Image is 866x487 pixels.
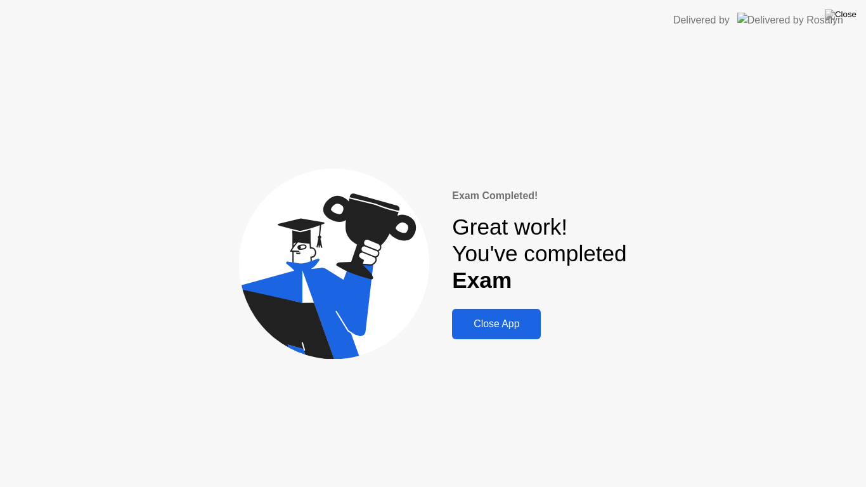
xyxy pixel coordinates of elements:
div: Close App [456,318,537,330]
button: Close App [452,309,541,339]
div: Great work! You've completed [452,214,626,294]
div: Delivered by [673,13,730,28]
div: Exam Completed! [452,188,626,204]
img: Delivered by Rosalyn [737,13,843,27]
img: Close [825,10,856,20]
b: Exam [452,268,512,292]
